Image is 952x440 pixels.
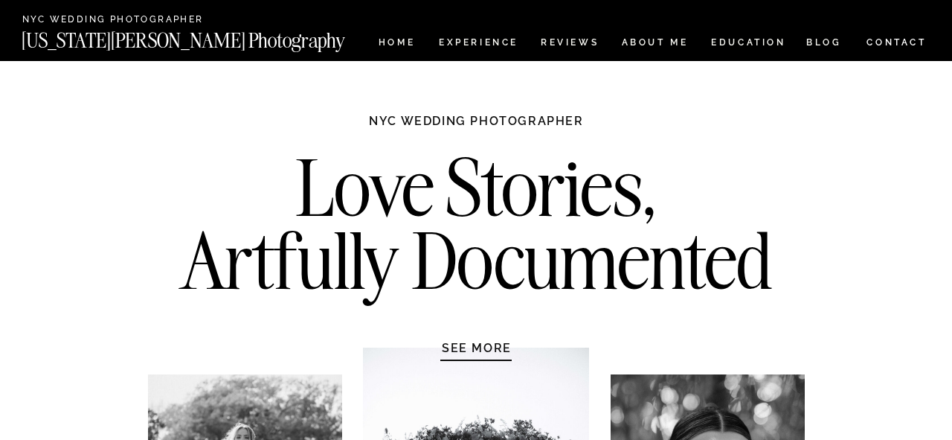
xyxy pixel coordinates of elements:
h2: Love Stories, Artfully Documented [164,151,788,307]
a: NYC Wedding Photographer [22,15,246,26]
a: CONTACT [866,34,927,51]
a: REVIEWS [541,38,596,51]
a: EDUCATION [710,38,788,51]
a: HOME [376,38,418,51]
a: SEE MORE [406,340,547,355]
a: [US_STATE][PERSON_NAME] Photography [22,31,395,43]
a: BLOG [806,38,842,51]
h1: NYC WEDDING PHOTOGRAPHER [337,113,616,143]
a: Experience [439,38,517,51]
a: ABOUT ME [621,38,689,51]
